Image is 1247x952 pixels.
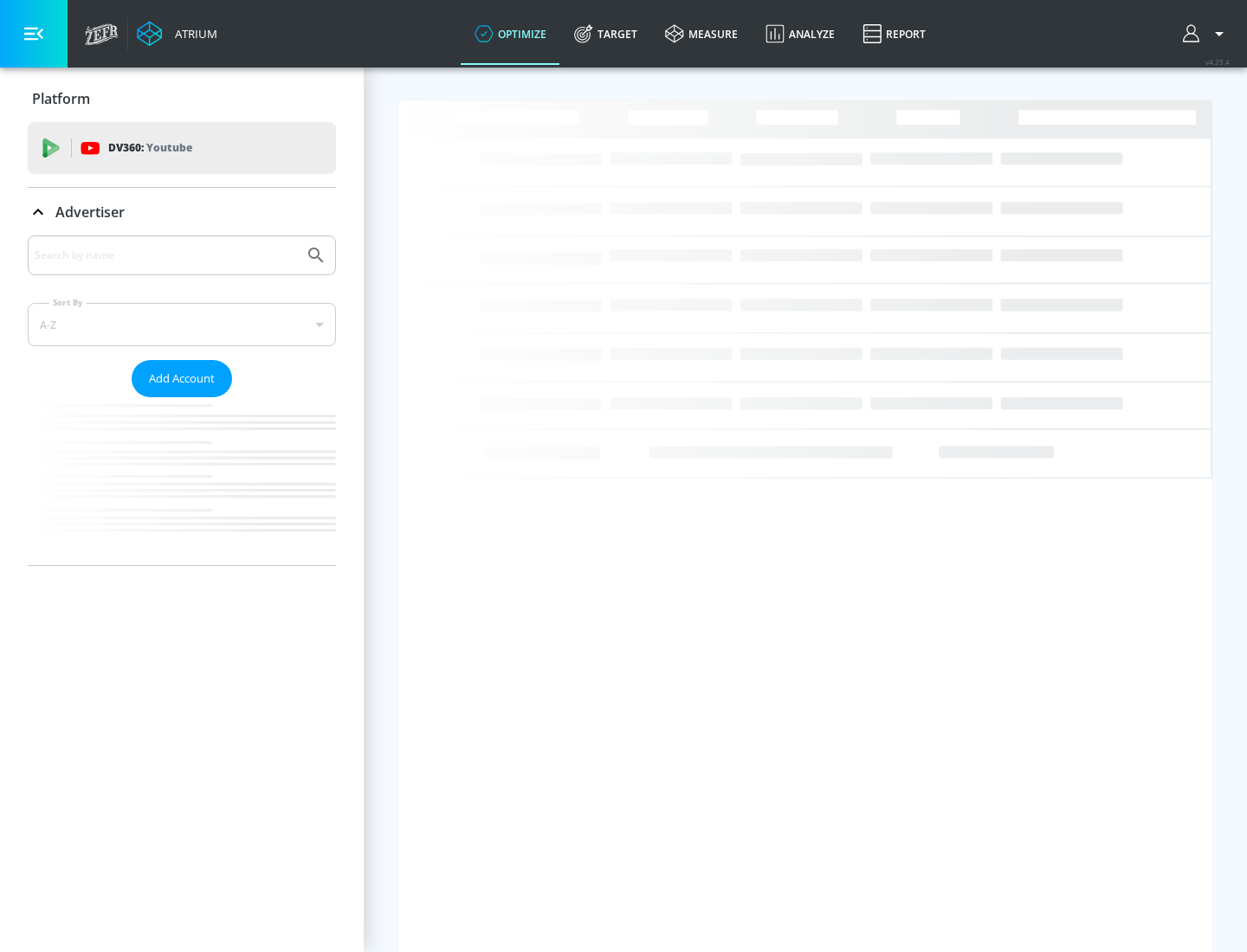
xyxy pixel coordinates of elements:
label: Sort By [49,297,87,308]
p: DV360: [108,138,192,158]
p: Youtube [146,138,192,157]
button: Add Account [132,360,232,397]
span: v 4.25.4 [1205,57,1230,67]
div: Atrium [168,26,217,42]
p: Advertiser [55,203,125,222]
nav: list of Advertiser [28,397,336,565]
div: Advertiser [28,235,336,565]
a: optimize [461,3,560,65]
a: Report [849,3,940,65]
div: Advertiser [28,188,336,236]
div: Platform [28,74,336,123]
a: Analyze [752,3,849,65]
a: Target [560,3,651,65]
a: Atrium [137,21,217,47]
span: Add Account [149,369,215,389]
a: measure [651,3,752,65]
input: Search by name [35,244,297,267]
p: Platform [32,89,90,108]
div: A-Z [28,303,336,346]
div: DV360: Youtube [28,122,336,174]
